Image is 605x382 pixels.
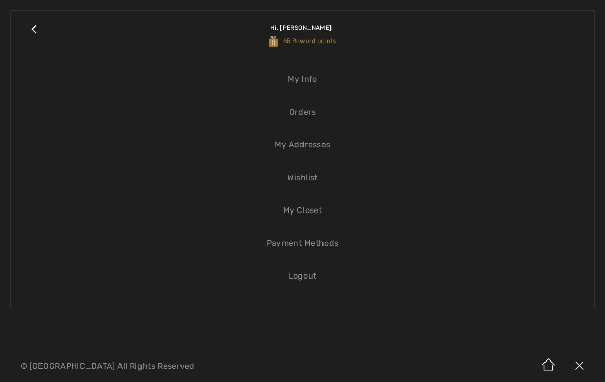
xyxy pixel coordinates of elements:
[21,134,584,156] a: My Addresses
[269,37,336,45] span: 65 Reward points
[21,363,355,370] p: © [GEOGRAPHIC_DATA] All Rights Reserved
[21,232,584,254] a: Payment Methods
[564,350,595,382] img: X
[533,350,564,382] img: Home
[21,265,584,287] a: Logout
[21,166,584,189] a: Wishlist
[21,199,584,222] a: My Closet
[21,101,584,123] a: Orders
[21,68,584,91] a: My Info
[270,24,333,31] span: Hi, [PERSON_NAME]!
